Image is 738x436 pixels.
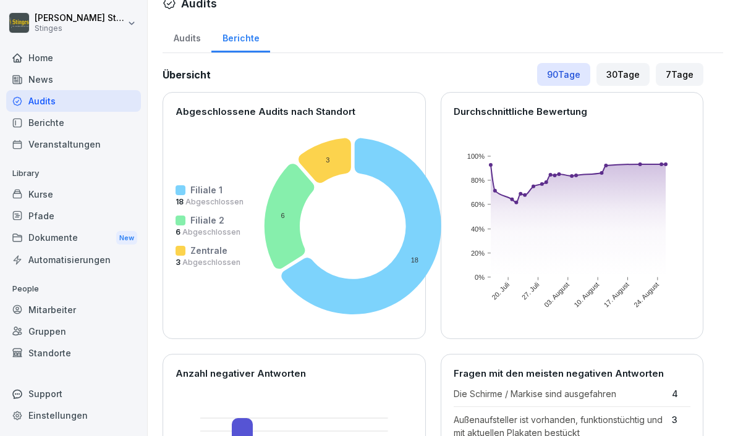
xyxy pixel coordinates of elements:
text: 03. August [543,280,570,308]
text: 24. August [632,280,660,308]
a: Automatisierungen [6,249,141,270]
text: 27. Juli [520,280,540,301]
p: Stinges [35,24,125,33]
p: 6 [176,227,244,238]
span: Abgeschlossen [180,258,240,267]
div: Support [6,383,141,405]
text: 10. August [572,280,600,308]
span: Abgeschlossen [180,227,240,237]
div: 7 Tage [656,63,703,86]
a: Kurse [6,183,141,205]
a: Berichte [211,21,270,52]
a: Standorte [6,342,141,364]
a: Gruppen [6,321,141,342]
div: Dokumente [6,227,141,249]
a: Mitarbeiter [6,299,141,321]
p: Filiale 2 [190,214,224,227]
p: Durchschnittliche Bewertung [454,105,691,119]
a: DokumenteNew [6,227,141,249]
p: 4 [672,387,690,400]
p: 3 [176,257,244,268]
text: 100% [467,153,484,160]
text: 17. August [602,280,630,308]
h2: Übersicht [163,67,211,82]
p: Zentrale [190,244,227,257]
span: Abgeschlossen [184,197,244,206]
p: [PERSON_NAME] Stinges [35,13,125,23]
div: New [116,231,137,245]
p: 18 [176,196,244,208]
p: Abgeschlossene Audits nach Standort [176,105,413,119]
a: Veranstaltungen [6,133,141,155]
text: 40% [470,225,484,233]
text: 20. Juli [490,280,511,301]
p: Die Schirme / Markise sind ausgefahren [454,387,666,400]
a: Pfade [6,205,141,227]
div: 30 Tage [596,63,650,86]
a: Einstellungen [6,405,141,426]
text: 80% [470,177,484,184]
p: Fragen mit den meisten negativen Antworten [454,367,691,381]
text: 0% [475,274,485,281]
p: People [6,279,141,299]
a: Audits [163,21,211,52]
p: Anzahl negativer Antworten [176,367,413,381]
a: Berichte [6,112,141,133]
a: Audits [6,90,141,112]
a: Home [6,47,141,69]
div: 90 Tage [537,63,590,86]
text: 20% [470,249,484,257]
p: Filiale 1 [190,183,223,196]
text: 60% [470,201,484,208]
p: Library [6,164,141,183]
a: News [6,69,141,90]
